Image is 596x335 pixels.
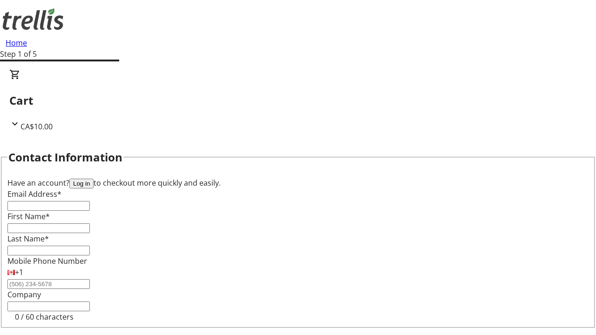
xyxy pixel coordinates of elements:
label: Email Address* [7,189,61,199]
h2: Contact Information [8,149,122,166]
div: Have an account? to checkout more quickly and easily. [7,177,589,188]
span: CA$10.00 [20,121,53,132]
tr-character-limit: 0 / 60 characters [15,312,74,322]
button: Log in [69,179,94,188]
label: Mobile Phone Number [7,256,87,266]
label: Last Name* [7,234,49,244]
h2: Cart [9,92,587,109]
input: (506) 234-5678 [7,279,90,289]
label: Company [7,289,41,300]
div: CartCA$10.00 [9,69,587,132]
label: First Name* [7,211,50,221]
